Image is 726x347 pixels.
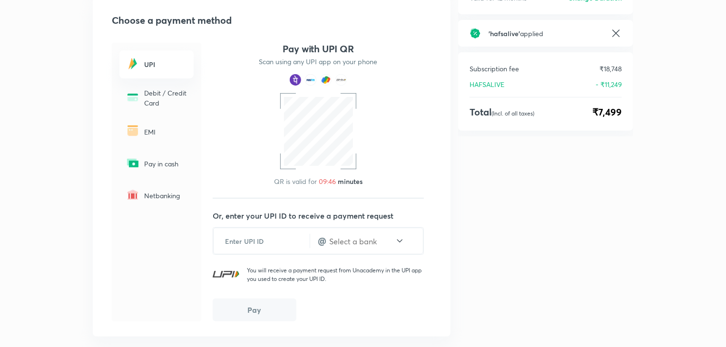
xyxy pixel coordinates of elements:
h2: Choose a payment method [112,13,435,28]
input: Enter UPI ID [214,230,310,253]
p: You will receive a payment request from Unacademy in the UPI app you used to create your UPI ID. [247,266,424,283]
img: - [125,187,140,202]
p: EMI [144,127,188,137]
input: Select a bank [328,236,395,247]
h6: UPI [144,59,188,69]
img: - [125,155,140,171]
img: payment method [290,74,301,86]
span: ₹7,499 [592,105,622,119]
p: Subscription fee [470,64,519,74]
p: (Incl. of all taxes) [491,110,534,117]
img: - [125,123,140,138]
span: ' hafsalive ' [489,29,520,38]
p: Netbanking [144,191,188,201]
button: Pay [213,299,296,321]
img: payment method [305,74,316,86]
img: payment method [335,74,347,86]
h4: Total [470,105,534,119]
img: - [125,56,140,71]
img: payment method [320,74,332,86]
h4: @ [318,234,326,248]
span: minutes [338,177,363,186]
h6: applied [489,29,603,39]
p: HAFSALIVE [470,79,504,89]
span: 09:46 [319,177,336,186]
p: ₹18,748 [599,64,622,74]
p: Pay in cash [144,159,188,169]
img: - [125,90,140,105]
p: Or, enter your UPI ID to receive a payment request [213,210,435,222]
p: Scan using any UPI app on your phone [259,57,378,67]
img: UPI [213,271,239,278]
p: Debit / Credit Card [144,88,188,108]
h4: Pay with UPI QR [283,43,354,55]
p: - ₹11,249 [596,79,622,89]
span: QR is valid for [274,177,317,186]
